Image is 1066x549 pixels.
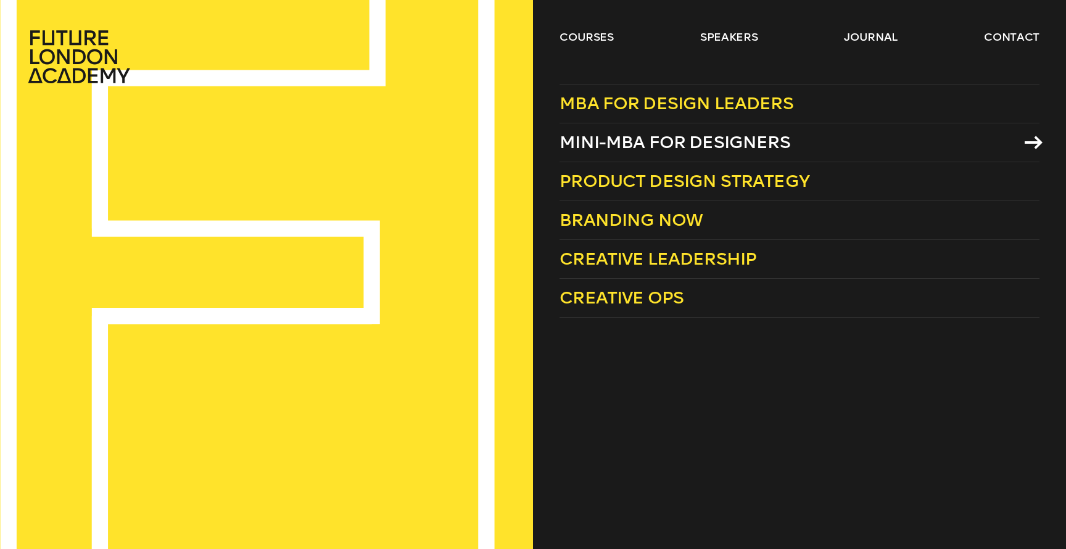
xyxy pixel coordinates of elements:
[560,249,756,269] span: Creative Leadership
[560,201,1039,240] a: Branding Now
[560,240,1039,279] a: Creative Leadership
[560,132,790,152] span: Mini-MBA for Designers
[560,84,1039,123] a: MBA for Design Leaders
[560,279,1039,318] a: Creative Ops
[560,93,793,114] span: MBA for Design Leaders
[560,123,1039,162] a: Mini-MBA for Designers
[560,171,809,191] span: Product Design Strategy
[560,30,614,44] a: courses
[560,162,1039,201] a: Product Design Strategy
[700,30,758,44] a: speakers
[560,287,684,308] span: Creative Ops
[844,30,898,44] a: journal
[984,30,1039,44] a: contact
[560,210,703,230] span: Branding Now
